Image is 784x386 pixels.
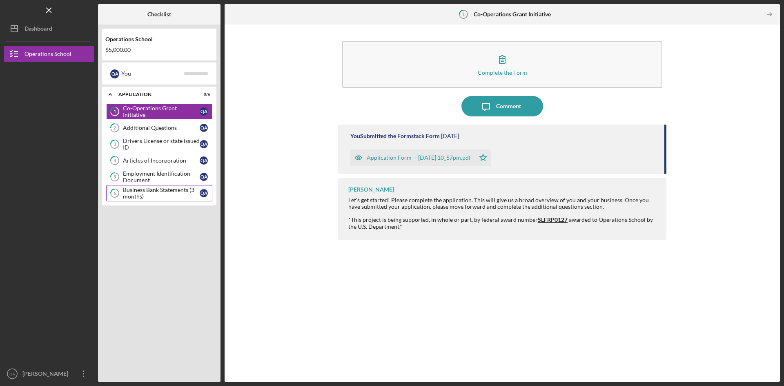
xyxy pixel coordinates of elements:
div: Comment [496,96,521,116]
div: Operations School [105,36,213,42]
div: *This project is being supported, in whole or part, by federal award number awarded to Operations... [348,216,658,230]
div: Articles of Incorporation [123,157,200,164]
div: Drivers License or state issued ID [123,138,200,151]
div: [PERSON_NAME] [348,186,394,193]
button: QA[PERSON_NAME] [4,366,94,382]
a: 3Drivers License or state issued IDQA [106,136,212,152]
button: Operations School [4,46,94,62]
tspan: 1 [462,11,465,17]
div: Let's get started! Please complete the application. This will give us a broad overview of you and... [348,197,658,210]
tspan: 2 [114,125,116,131]
div: Application Form -- [DATE] 10_57pm.pdf [367,154,471,161]
b: Checklist [147,11,171,18]
div: [PERSON_NAME] [20,366,73,384]
div: Additional Questions [123,125,200,131]
tspan: 3 [114,142,116,147]
a: 2Additional QuestionsQA [106,120,212,136]
div: Co-Operations Grant Initiative [123,105,200,118]
b: Co-Operations Grant Initiative [474,11,551,18]
div: Q A [200,124,208,132]
a: 4Articles of IncorporationQA [106,152,212,169]
a: 6Business Bank Statements (3 months)QA [106,185,212,201]
tspan: 5 [114,174,116,180]
div: Application [118,92,190,97]
div: Operations School [24,46,71,64]
div: Q A [200,156,208,165]
div: Q A [110,69,119,78]
div: Business Bank Statements (3 months) [123,187,200,200]
span: SLFRP0127 [538,216,568,223]
button: Complete the Form [342,41,662,88]
tspan: 4 [114,158,116,163]
div: You Submitted the Formstack Form [350,133,440,139]
div: Q A [200,107,208,116]
div: Employment Identification Document [123,170,200,183]
a: 1Co-Operations Grant InitiativeQA [106,103,212,120]
div: Dashboard [24,20,52,39]
button: Comment [461,96,543,116]
div: $5,000.00 [105,47,213,53]
time: 2024-10-31 02:57 [441,133,459,139]
tspan: 1 [114,109,116,114]
button: Application Form -- [DATE] 10_57pm.pdf [350,149,491,166]
div: Q A [200,189,208,197]
text: QA [9,372,15,376]
div: Complete the Form [478,69,527,76]
div: Q A [200,140,208,148]
div: Q A [200,173,208,181]
button: Dashboard [4,20,94,37]
a: 5Employment Identification DocumentQA [106,169,212,185]
div: 0 / 6 [196,92,210,97]
div: You [121,67,184,80]
tspan: 6 [114,191,116,196]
